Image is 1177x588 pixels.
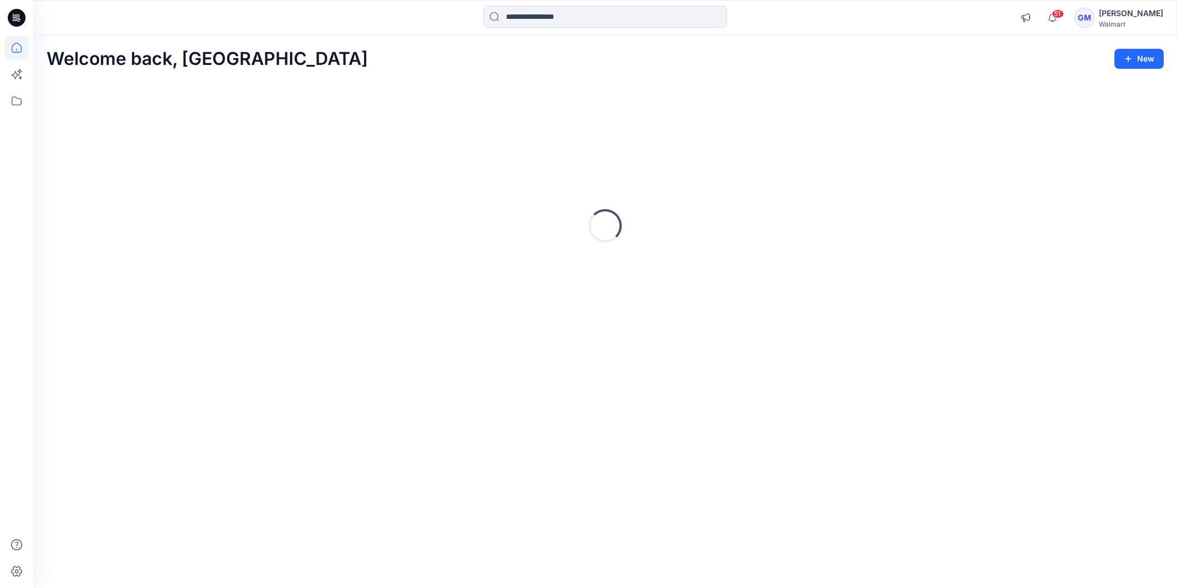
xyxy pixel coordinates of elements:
span: 51 [1052,9,1064,18]
button: New [1114,49,1164,69]
h2: Welcome back, [GEOGRAPHIC_DATA] [47,49,368,69]
div: Walmart [1099,20,1163,28]
div: GM [1074,8,1094,28]
div: [PERSON_NAME] [1099,7,1163,20]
